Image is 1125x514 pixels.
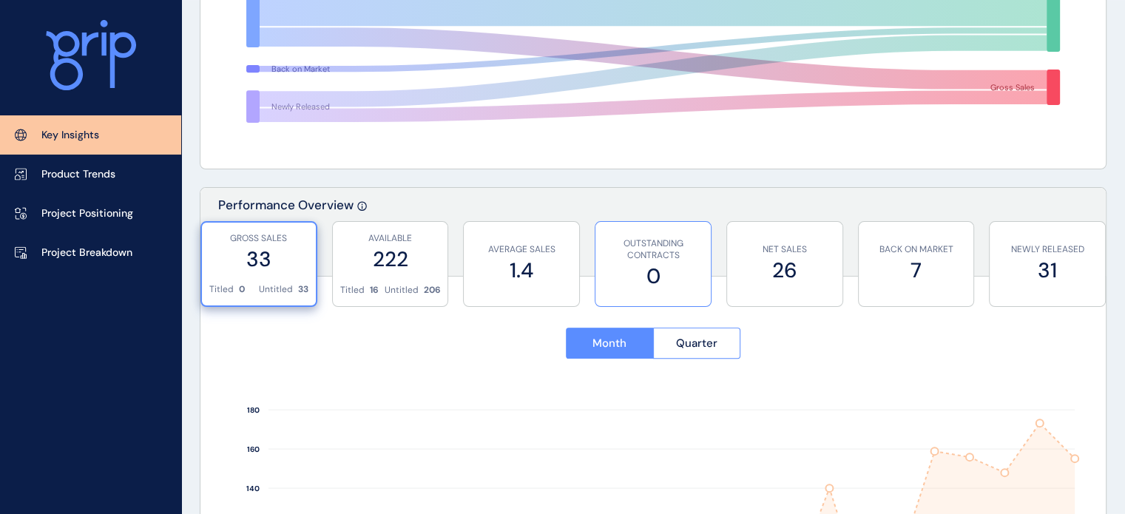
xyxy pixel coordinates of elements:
label: 26 [734,256,835,285]
p: Project Breakdown [41,246,132,260]
p: 0 [239,283,245,296]
p: NEWLY RELEASED [997,243,1098,256]
button: Month [566,328,653,359]
text: 160 [247,444,260,454]
p: AVERAGE SALES [471,243,572,256]
label: 1.4 [471,256,572,285]
p: GROSS SALES [209,232,308,245]
button: Quarter [653,328,741,359]
p: Untitled [384,284,418,297]
text: 140 [246,484,260,493]
label: 222 [340,245,441,274]
p: Key Insights [41,128,99,143]
span: Month [592,336,626,351]
p: 16 [370,284,379,297]
p: BACK ON MARKET [866,243,967,256]
p: Titled [340,284,365,297]
text: 180 [247,405,260,415]
p: Untitled [259,283,293,296]
p: OUTSTANDING CONTRACTS [603,237,703,263]
p: Performance Overview [218,197,354,276]
p: NET SALES [734,243,835,256]
label: 0 [603,262,703,291]
label: 7 [866,256,967,285]
label: 33 [209,245,308,274]
span: Quarter [676,336,717,351]
label: 31 [997,256,1098,285]
p: 33 [298,283,308,296]
p: AVAILABLE [340,232,441,245]
p: Project Positioning [41,206,133,221]
p: 206 [423,284,440,297]
p: Product Trends [41,167,115,182]
p: Titled [209,283,234,296]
